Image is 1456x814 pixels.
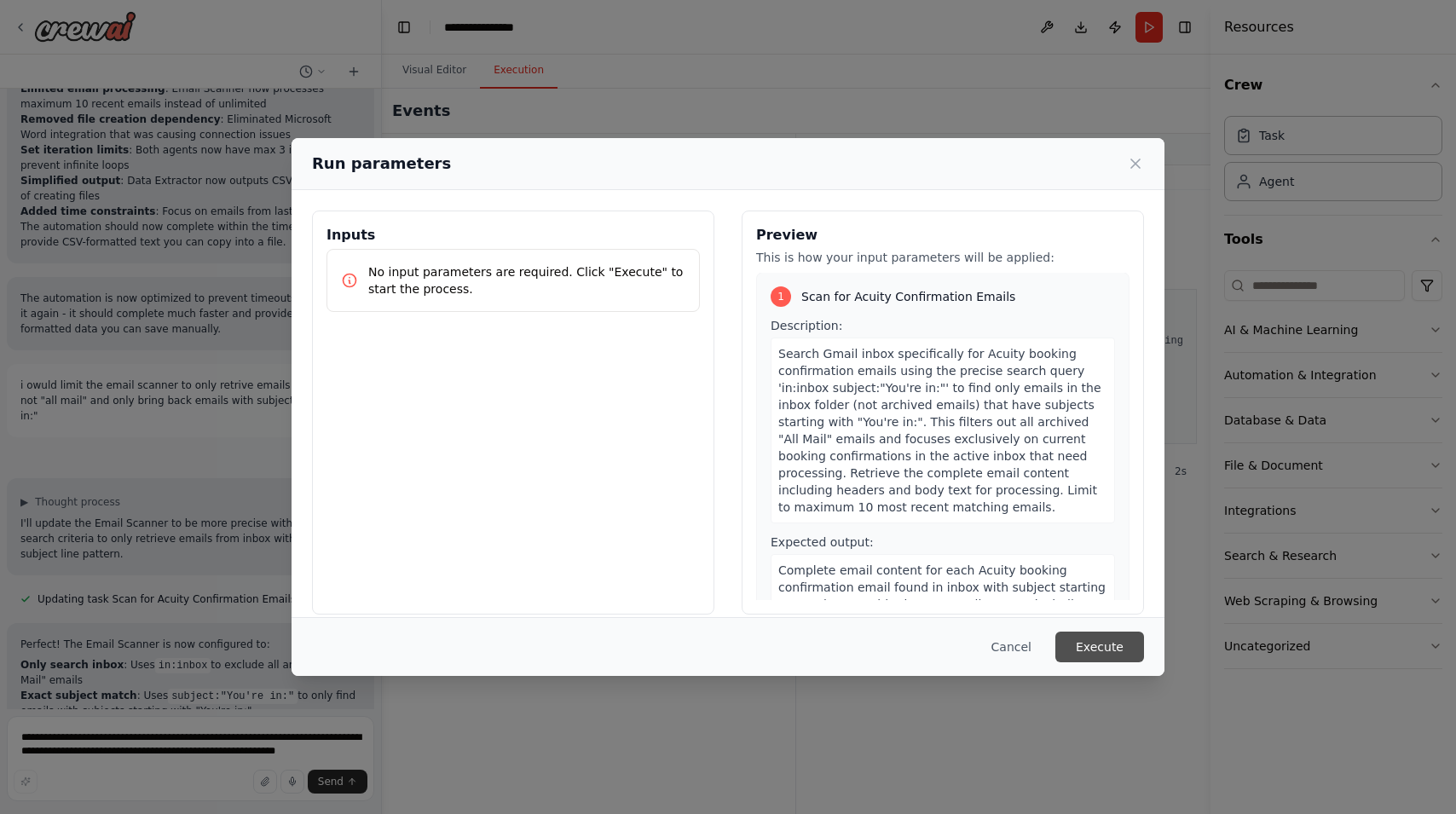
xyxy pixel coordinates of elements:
span: Expected output: [771,535,874,549]
h3: Inputs [326,225,700,245]
span: Search Gmail inbox specifically for Acuity booking confirmation emails using the precise search q... [778,347,1101,514]
h3: Preview [756,225,1130,245]
span: Complete email content for each Acuity booking confirmation email found in inbox with subject sta... [778,563,1106,662]
span: Scan for Acuity Confirmation Emails [801,288,1015,305]
span: Description: [771,319,842,332]
button: Execute [1055,632,1144,662]
h2: Run parameters [312,152,451,176]
div: 1 [771,286,791,307]
p: No input parameters are required. Click "Execute" to start the process. [368,263,685,297]
button: Cancel [978,632,1045,662]
p: This is how your input parameters will be applied: [756,249,1130,266]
